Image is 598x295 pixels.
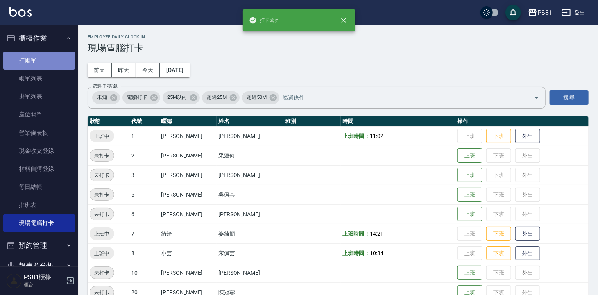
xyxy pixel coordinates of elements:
[90,132,114,140] span: 上班中
[537,8,552,18] div: PS81
[3,256,75,276] button: 報表及分析
[343,133,370,139] b: 上班時間：
[3,142,75,160] a: 現金收支登錄
[457,188,482,202] button: 上班
[24,281,64,288] p: 櫃台
[3,235,75,256] button: 預約管理
[457,148,482,163] button: 上班
[202,91,240,104] div: 超過25M
[88,43,589,54] h3: 現場電腦打卡
[217,263,283,282] td: [PERSON_NAME]
[129,204,159,224] td: 6
[24,274,64,281] h5: PS81櫃檯
[341,116,456,127] th: 時間
[3,52,75,70] a: 打帳單
[163,93,192,101] span: 25M以內
[457,266,482,280] button: 上班
[122,93,152,101] span: 電腦打卡
[90,269,114,277] span: 未打卡
[159,116,217,127] th: 暱稱
[112,63,136,77] button: 昨天
[217,146,283,165] td: 采蓮何
[129,116,159,127] th: 代號
[486,227,511,241] button: 下班
[129,126,159,146] td: 1
[90,210,114,218] span: 未打卡
[515,246,540,261] button: 外出
[370,231,383,237] span: 14:21
[486,246,511,261] button: 下班
[217,224,283,243] td: 姿綺簡
[530,91,543,104] button: Open
[163,91,200,104] div: 25M以內
[92,91,120,104] div: 未知
[335,12,352,29] button: close
[559,5,589,20] button: 登出
[202,93,231,101] span: 超過25M
[3,70,75,88] a: 帳單列表
[217,243,283,263] td: 宋佩芸
[525,5,555,21] button: PS81
[455,116,589,127] th: 操作
[159,263,217,282] td: [PERSON_NAME]
[217,165,283,185] td: [PERSON_NAME]
[129,185,159,204] td: 5
[217,116,283,127] th: 姓名
[486,129,511,143] button: 下班
[88,34,589,39] h2: Employee Daily Clock In
[515,227,540,241] button: 外出
[129,146,159,165] td: 2
[3,214,75,232] a: 現場電腦打卡
[159,126,217,146] td: [PERSON_NAME]
[3,28,75,48] button: 櫃檯作業
[343,231,370,237] b: 上班時間：
[90,191,114,199] span: 未打卡
[9,7,32,17] img: Logo
[343,250,370,256] b: 上班時間：
[160,63,190,77] button: [DATE]
[6,273,22,289] img: Person
[93,83,118,89] label: 篩選打卡記錄
[515,129,540,143] button: 外出
[281,91,520,104] input: 篩選條件
[3,88,75,105] a: 掛單列表
[88,63,112,77] button: 前天
[159,204,217,224] td: [PERSON_NAME]
[3,178,75,196] a: 每日結帳
[217,126,283,146] td: [PERSON_NAME]
[159,243,217,263] td: 小芸
[3,160,75,178] a: 材料自購登錄
[92,93,112,101] span: 未知
[457,207,482,222] button: 上班
[370,133,383,139] span: 11:02
[136,63,160,77] button: 今天
[159,146,217,165] td: [PERSON_NAME]
[88,116,129,127] th: 狀態
[90,171,114,179] span: 未打卡
[159,224,217,243] td: 綺綺
[90,249,114,257] span: 上班中
[129,263,159,282] td: 10
[129,165,159,185] td: 3
[3,196,75,214] a: 排班表
[249,16,279,24] span: 打卡成功
[3,124,75,142] a: 營業儀表板
[242,91,279,104] div: 超過50M
[122,91,160,104] div: 電腦打卡
[457,168,482,182] button: 上班
[370,250,383,256] span: 10:34
[217,185,283,204] td: 吳佩其
[217,204,283,224] td: [PERSON_NAME]
[129,224,159,243] td: 7
[90,230,114,238] span: 上班中
[242,93,271,101] span: 超過50M
[283,116,341,127] th: 班別
[3,105,75,123] a: 座位開單
[159,165,217,185] td: [PERSON_NAME]
[505,5,521,20] button: save
[90,152,114,160] span: 未打卡
[550,90,589,105] button: 搜尋
[129,243,159,263] td: 8
[159,185,217,204] td: [PERSON_NAME]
